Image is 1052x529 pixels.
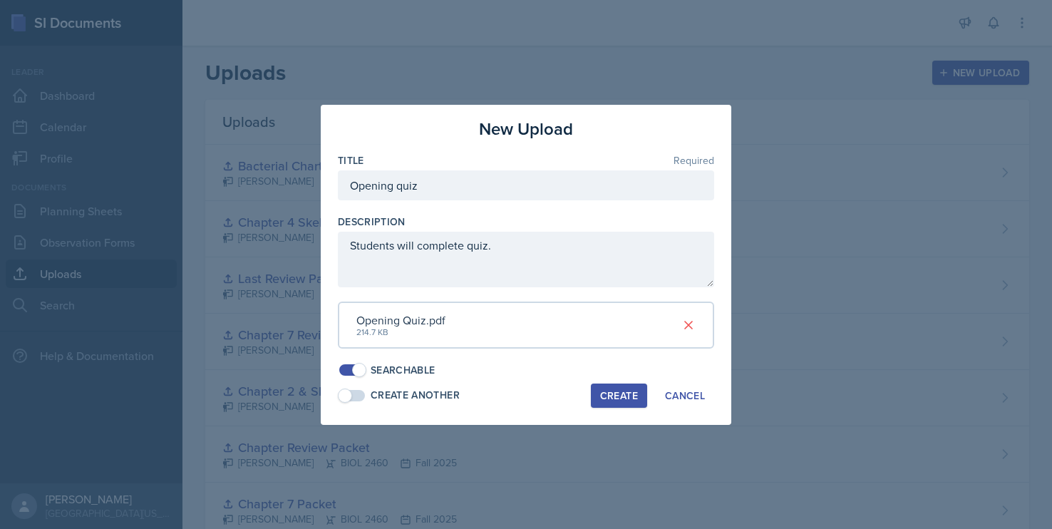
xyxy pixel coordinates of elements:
[479,116,573,142] h3: New Upload
[356,312,445,329] div: Opening Quiz.pdf
[338,170,714,200] input: Enter title
[371,363,435,378] div: Searchable
[591,384,647,408] button: Create
[338,215,406,229] label: Description
[665,390,705,401] div: Cancel
[356,326,445,339] div: 214.7 KB
[674,155,714,165] span: Required
[371,388,460,403] div: Create Another
[600,390,638,401] div: Create
[656,384,714,408] button: Cancel
[338,153,364,168] label: Title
